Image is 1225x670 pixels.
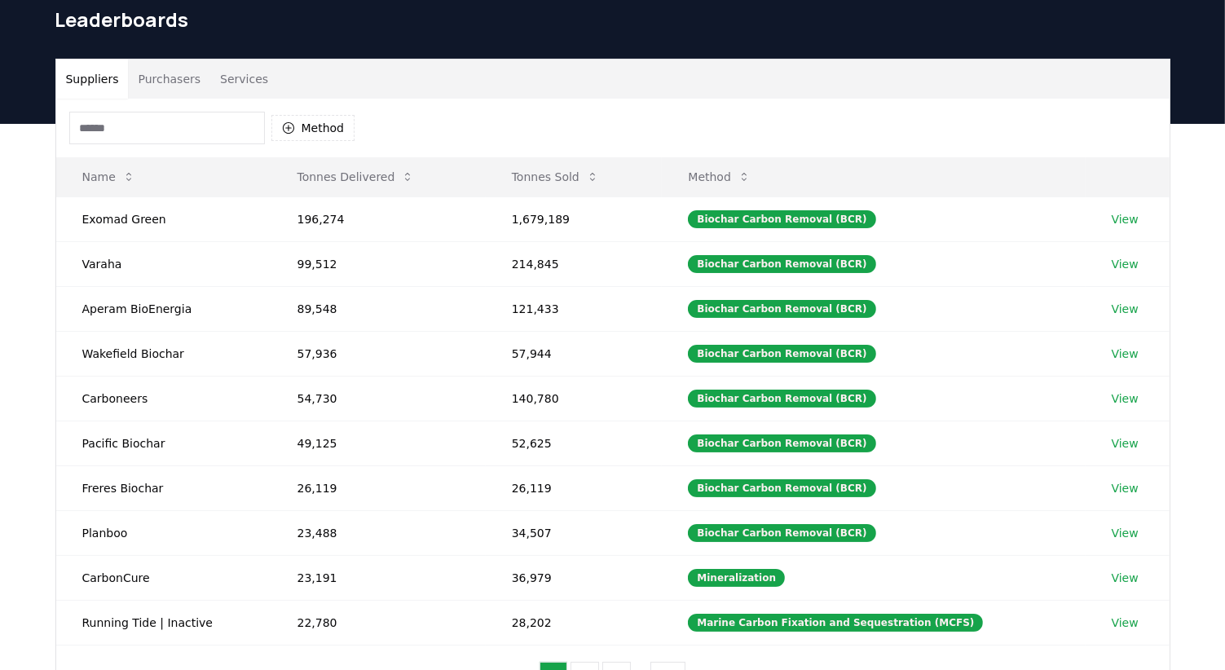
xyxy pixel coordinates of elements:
div: Biochar Carbon Removal (BCR) [688,390,875,408]
button: Services [210,60,278,99]
td: Running Tide | Inactive [56,600,271,645]
button: Tonnes Delivered [284,161,428,193]
td: 28,202 [486,600,663,645]
a: View [1112,615,1139,631]
td: 26,119 [486,465,663,510]
td: Pacific Biochar [56,421,271,465]
div: Biochar Carbon Removal (BCR) [688,210,875,228]
td: CarbonCure [56,555,271,600]
div: Biochar Carbon Removal (BCR) [688,255,875,273]
td: Aperam BioEnergia [56,286,271,331]
a: View [1112,570,1139,586]
button: Name [69,161,148,193]
td: Carboneers [56,376,271,421]
a: View [1112,301,1139,317]
button: Method [271,115,355,141]
td: Planboo [56,510,271,555]
td: 26,119 [271,465,486,510]
div: Mineralization [688,569,785,587]
a: View [1112,346,1139,362]
td: 57,944 [486,331,663,376]
td: 23,191 [271,555,486,600]
td: 49,125 [271,421,486,465]
a: View [1112,480,1139,496]
div: Biochar Carbon Removal (BCR) [688,524,875,542]
td: Freres Biochar [56,465,271,510]
td: 52,625 [486,421,663,465]
button: Suppliers [56,60,129,99]
td: 121,433 [486,286,663,331]
td: 34,507 [486,510,663,555]
div: Biochar Carbon Removal (BCR) [688,345,875,363]
a: View [1112,390,1139,407]
button: Purchasers [128,60,210,99]
a: View [1112,211,1139,227]
td: 89,548 [271,286,486,331]
button: Method [675,161,764,193]
td: 1,679,189 [486,196,663,241]
td: 99,512 [271,241,486,286]
div: Biochar Carbon Removal (BCR) [688,479,875,497]
div: Biochar Carbon Removal (BCR) [688,434,875,452]
div: Marine Carbon Fixation and Sequestration (MCFS) [688,614,983,632]
td: 54,730 [271,376,486,421]
button: Tonnes Sold [499,161,612,193]
td: 57,936 [271,331,486,376]
td: 140,780 [486,376,663,421]
div: Biochar Carbon Removal (BCR) [688,300,875,318]
td: 196,274 [271,196,486,241]
a: View [1112,256,1139,272]
td: Wakefield Biochar [56,331,271,376]
h1: Leaderboards [55,7,1170,33]
a: View [1112,435,1139,452]
td: 23,488 [271,510,486,555]
td: 214,845 [486,241,663,286]
td: 22,780 [271,600,486,645]
a: View [1112,525,1139,541]
td: 36,979 [486,555,663,600]
td: Exomad Green [56,196,271,241]
td: Varaha [56,241,271,286]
